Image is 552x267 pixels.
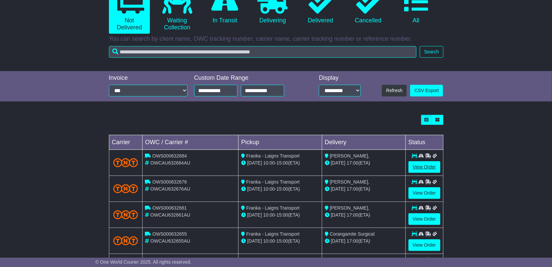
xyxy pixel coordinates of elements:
td: Delivery [322,135,405,150]
a: View Order [408,187,440,199]
img: TNT_Domestic.png [113,158,138,167]
td: Carrier [109,135,142,150]
p: You can search by client name, OWC tracking number, carrier name, carrier tracking number or refe... [109,35,443,43]
span: 10:00 [263,238,275,244]
span: 10:00 [263,212,275,218]
img: TNT_Domestic.png [113,236,138,245]
span: [DATE] [247,160,262,166]
span: OWS000632684 [152,153,187,159]
span: [PERSON_NAME], [330,153,369,159]
span: 15:00 [276,238,288,244]
span: [DATE] [247,186,262,192]
div: - (ETA) [241,212,319,219]
span: [DATE] [247,212,262,218]
span: 10:00 [263,160,275,166]
span: 17:00 [347,212,358,218]
div: Custom Date Range [194,74,301,82]
a: View Order [408,161,440,173]
span: OWS000632676 [152,179,187,185]
span: [DATE] [331,186,345,192]
span: OWCAU632684AU [150,160,190,166]
img: TNT_Domestic.png [113,184,138,193]
span: Franka - Laigns Transport [246,231,299,237]
td: Status [405,135,443,150]
a: View Order [408,239,440,251]
span: [PERSON_NAME], [330,179,369,185]
span: OWS000632655 [152,231,187,237]
div: (ETA) [325,186,403,193]
span: [PERSON_NAME], [330,205,369,211]
span: [DATE] [331,238,345,244]
span: OWCAU632661AU [150,212,190,218]
div: - (ETA) [241,186,319,193]
div: - (ETA) [241,238,319,245]
span: 17:00 [347,160,358,166]
span: [DATE] [247,238,262,244]
div: (ETA) [325,238,403,245]
span: Corangamite Surgical [330,231,375,237]
span: 10:00 [263,186,275,192]
span: 15:00 [276,186,288,192]
span: 17:00 [347,186,358,192]
span: Franka - Laigns Transport [246,179,299,185]
span: 17:00 [347,238,358,244]
a: View Order [408,213,440,225]
button: Refresh [382,85,407,96]
div: Invoice [109,74,188,82]
span: [DATE] [331,160,345,166]
div: Display [319,74,360,82]
span: [DATE] [331,212,345,218]
div: - (ETA) [241,160,319,167]
td: OWC / Carrier # [142,135,239,150]
span: 15:00 [276,160,288,166]
a: CSV Export [410,85,443,96]
span: OWCAU632655AU [150,238,190,244]
span: OWS000632661 [152,205,187,211]
div: (ETA) [325,212,403,219]
div: (ETA) [325,160,403,167]
span: © One World Courier 2025. All rights reserved. [95,259,192,265]
span: Franka - Laigns Transport [246,153,299,159]
img: TNT_Domestic.png [113,210,138,219]
span: 15:00 [276,212,288,218]
span: Franka - Laigns Transport [246,205,299,211]
button: Search [420,46,443,58]
span: OWCAU632676AU [150,186,190,192]
td: Pickup [239,135,322,150]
